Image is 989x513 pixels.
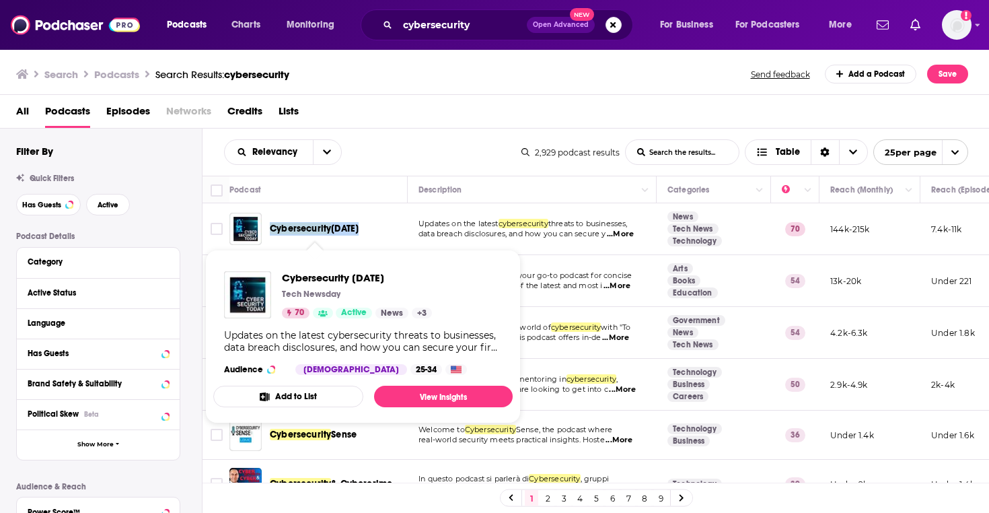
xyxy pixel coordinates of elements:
a: Tech News [667,339,719,350]
a: 70 [282,308,309,318]
a: 4 [573,490,587,506]
a: Cybersecurity& Cybercrime [270,477,392,491]
span: Cybersecurity [529,474,580,483]
a: Search Results:cybersecurity [155,68,289,81]
a: News [667,211,698,222]
a: Cybersecurity[DATE] [270,222,359,236]
span: Cybersecurity [270,429,331,440]
a: CybersecuritySense [270,428,357,442]
a: Show notifications dropdown [905,13,926,36]
span: Toggle select row [211,478,223,490]
img: User Profile [942,10,972,40]
a: 7 [622,490,635,506]
span: information for those that are looking to get into c [418,384,608,394]
p: 54 [785,274,805,287]
img: Podchaser - Follow, Share and Rate Podcasts [11,12,140,38]
span: Cybersecurity [465,425,516,434]
span: Monitoring [287,15,334,34]
span: Relevancy [252,147,302,157]
p: Tech Newsday [282,289,340,300]
p: 50 [785,378,805,391]
div: Has Guests [28,349,157,358]
span: Toggle select row [211,223,223,235]
a: +3 [412,308,432,318]
span: Political Skew [28,409,79,419]
button: Send feedback [747,69,814,80]
span: Cybersecurity [270,478,331,489]
a: News [667,327,698,338]
button: Active [86,194,130,215]
span: More [829,15,852,34]
button: Column Actions [637,182,653,199]
a: Education [667,287,718,298]
p: 4.2k-6.3k [830,327,868,339]
p: Under 2k [830,479,868,490]
a: Business [667,436,710,446]
span: All [16,100,29,128]
span: ...More [603,281,630,292]
button: open menu [873,139,968,165]
span: & Cybercrime [331,478,392,489]
p: 39 [785,477,805,491]
button: Political SkewBeta [28,405,169,422]
p: 36 [785,428,805,442]
h2: Choose View [745,139,868,165]
img: Cybersecurity Sense [229,419,262,451]
span: threats to businesses, [548,219,628,228]
span: New [570,8,594,21]
a: Show notifications dropdown [871,13,894,36]
span: In questo podcast si parlerà di [418,474,529,483]
div: Search Results: [155,68,289,81]
a: Podcasts [45,100,90,128]
span: ...More [602,333,629,343]
span: For Business [660,15,713,34]
div: Language [28,318,160,328]
a: Credits [227,100,262,128]
span: with "To [601,322,630,332]
div: 25-34 [410,364,442,375]
div: Podcast [229,182,261,198]
button: open menu [819,14,869,36]
h3: Podcasts [94,68,139,81]
span: Cybersecurity [270,223,331,234]
span: 70 [295,306,304,320]
a: Books [667,275,700,286]
div: 2,929 podcast results [521,147,620,158]
span: Has Guests [22,201,61,209]
span: Podcasts [167,15,207,34]
span: data breach disclosures, and how you can secure y [418,229,606,238]
a: 5 [589,490,603,506]
a: Technology [667,423,722,434]
h3: Search [44,68,78,81]
h3: Audience [224,364,285,375]
p: 70 [785,222,805,236]
span: [DATE] [331,223,359,234]
p: Under 1.8k [931,327,975,339]
button: Has Guests [28,345,169,362]
span: Updates on the latest [418,219,499,228]
span: Quick Filters [30,174,74,183]
a: Technology [667,479,722,489]
button: open menu [225,147,313,157]
button: open menu [727,14,819,36]
span: Show More [77,441,114,448]
a: Active [336,308,372,318]
button: Add to List [213,386,363,407]
a: 2 [541,490,554,506]
div: Sort Direction [811,140,839,164]
span: For Podcasters [735,15,800,34]
a: Episodes [106,100,150,128]
p: Under 1.4k [931,479,975,490]
span: Open Advanced [533,22,589,28]
span: Networks [166,100,211,128]
img: Cybersecurity Today [224,271,271,318]
span: real-world security meets practical insights. Hoste [418,435,605,444]
button: Column Actions [752,182,768,199]
span: Lists [279,100,299,128]
button: Active Status [28,284,169,301]
a: Cybersecurity & Cybercrime [229,468,262,500]
button: Column Actions [901,182,917,199]
span: Sense, the podcast where [516,425,612,434]
p: 13k-20k [830,275,861,287]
